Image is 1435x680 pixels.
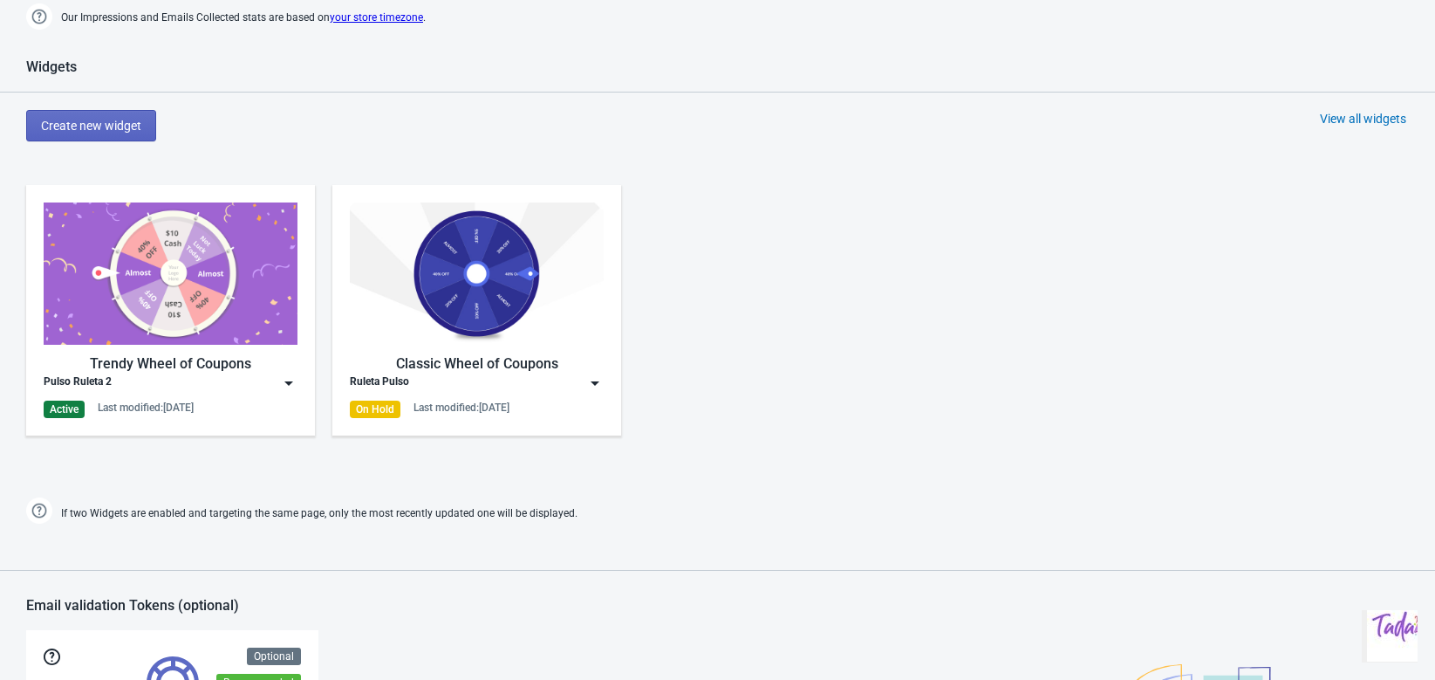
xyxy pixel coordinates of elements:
span: Create new widget [41,119,141,133]
div: Last modified: [DATE] [413,401,509,415]
div: Optional [247,648,301,665]
iframe: chat widget [1362,610,1418,663]
img: help.png [26,498,52,524]
div: Last modified: [DATE] [98,401,194,415]
div: Active [44,401,85,418]
div: Ruleta Pulso [350,374,409,392]
img: dropdown.png [280,374,297,392]
div: Classic Wheel of Coupons [350,354,604,374]
div: Pulso Ruleta 2 [44,374,112,392]
a: your store timezone [330,11,423,24]
button: Create new widget [26,110,156,141]
div: On Hold [350,401,400,418]
span: If two Widgets are enabled and targeting the same page, only the most recently updated one will b... [61,499,577,528]
div: Trendy Wheel of Coupons [44,354,297,374]
img: trendy_game.png [44,203,297,345]
img: help.png [26,3,52,30]
img: classic_game.jpg [350,203,604,345]
img: dropdown.png [586,374,604,392]
span: Our Impressions and Emails Collected stats are based on . [61,3,426,32]
div: View all widgets [1320,110,1406,127]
